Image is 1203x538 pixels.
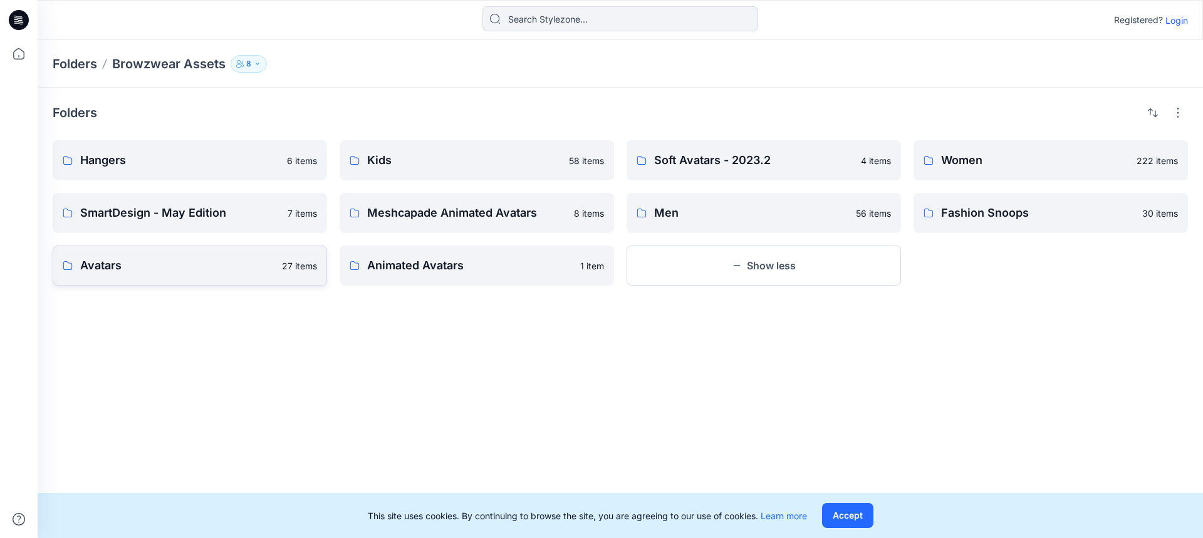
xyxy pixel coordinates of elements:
p: Meshcapade Animated Avatars [367,204,566,222]
p: SmartDesign - May Edition [80,204,280,222]
p: Soft Avatars - 2023.2 [654,152,853,169]
button: 8 [231,55,267,73]
p: 1 item [580,259,604,272]
p: 7 items [288,207,317,220]
p: Men [654,204,848,222]
p: Hangers [80,152,279,169]
a: Meshcapade Animated Avatars8 items [340,193,614,233]
p: This site uses cookies. By continuing to browse the site, you are agreeing to our use of cookies. [368,509,807,522]
a: SmartDesign - May Edition7 items [53,193,327,233]
a: Animated Avatars1 item [340,246,614,286]
a: Learn more [761,510,807,521]
p: 222 items [1137,154,1178,167]
a: Soft Avatars - 2023.24 items [627,140,901,180]
a: Fashion Snoops30 items [914,193,1188,233]
button: Accept [822,503,873,528]
p: Fashion Snoops [941,204,1135,222]
p: 27 items [282,259,317,272]
p: Animated Avatars [367,257,573,274]
p: Login [1165,14,1188,27]
a: Avatars27 items [53,246,327,286]
a: Women222 items [914,140,1188,180]
a: Men56 items [627,193,901,233]
p: 4 items [861,154,891,167]
p: 58 items [569,154,604,167]
p: Registered? [1114,13,1163,28]
input: Search Stylezone… [482,6,758,31]
h4: Folders [53,105,97,120]
p: Avatars [80,257,274,274]
button: Show less [627,246,901,286]
p: 8 items [574,207,604,220]
p: 6 items [287,154,317,167]
p: 56 items [856,207,891,220]
p: 30 items [1142,207,1178,220]
a: Kids58 items [340,140,614,180]
p: Women [941,152,1129,169]
a: Hangers6 items [53,140,327,180]
p: 8 [246,57,251,71]
a: Folders [53,55,97,73]
p: Kids [367,152,561,169]
p: Browzwear Assets [112,55,226,73]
